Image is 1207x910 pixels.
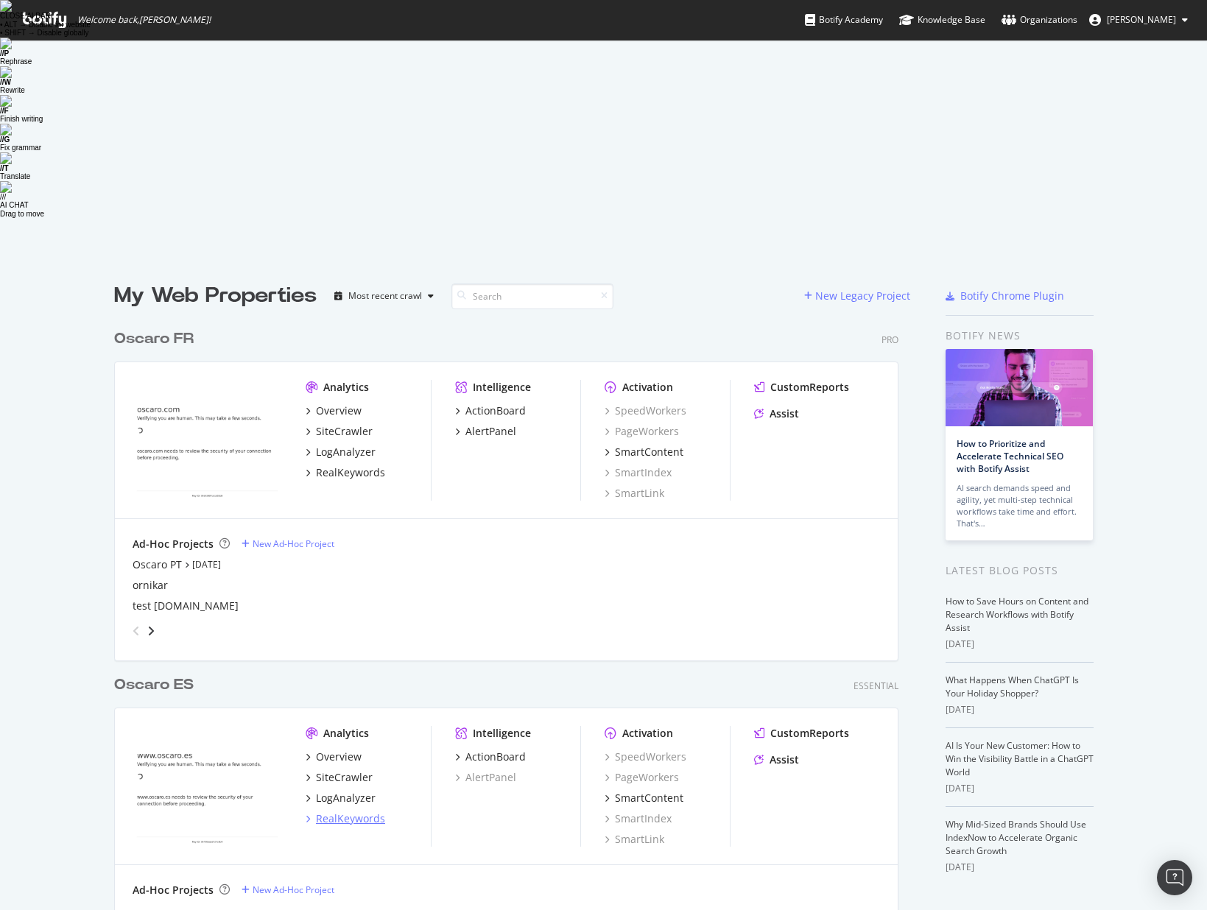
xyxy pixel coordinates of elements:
a: CustomReports [754,380,849,395]
div: [DATE] [946,782,1094,795]
div: Overview [316,403,362,418]
img: How to Prioritize and Accelerate Technical SEO with Botify Assist [946,349,1093,426]
div: [DATE] [946,861,1094,874]
div: Assist [770,752,799,767]
a: Oscaro PT [133,557,182,572]
div: SiteCrawler [316,770,373,785]
a: SpeedWorkers [605,403,686,418]
div: ActionBoard [465,749,526,764]
div: Botify news [946,328,1094,344]
a: SmartContent [605,445,683,459]
a: Overview [306,749,362,764]
div: Oscaro FR [114,328,194,350]
div: Botify Chrome Plugin [960,289,1064,303]
a: Overview [306,403,362,418]
a: Oscaro ES [114,674,200,696]
div: Intelligence [473,380,531,395]
a: Assist [754,406,799,421]
a: SiteCrawler [306,770,373,785]
a: RealKeywords [306,811,385,826]
a: SpeedWorkers [605,749,686,764]
a: LogAnalyzer [306,791,376,805]
div: New Ad-Hoc Project [253,883,334,896]
div: LogAnalyzer [316,791,376,805]
a: New Legacy Project [804,289,910,302]
a: ActionBoard [455,403,526,418]
div: SiteCrawler [316,424,373,439]
a: test [DOMAIN_NAME] [133,599,239,613]
div: SmartLink [605,832,664,847]
div: Most recent crawl [348,292,422,300]
a: Botify Chrome Plugin [946,289,1064,303]
a: SiteCrawler [306,424,373,439]
a: AI Is Your New Customer: How to Win the Visibility Battle in a ChatGPT World [946,739,1094,778]
div: LogAnalyzer [316,445,376,459]
div: Analytics [323,380,369,395]
button: Most recent crawl [328,284,440,308]
div: [DATE] [946,638,1094,651]
a: SmartIndex [605,465,672,480]
div: SmartContent [615,445,683,459]
a: LogAnalyzer [306,445,376,459]
div: Analytics [323,726,369,741]
a: New Ad-Hoc Project [242,883,334,896]
div: RealKeywords [316,811,385,826]
div: CustomReports [770,726,849,741]
div: Pro [882,334,898,346]
button: New Legacy Project [804,284,910,308]
a: How to Prioritize and Accelerate Technical SEO with Botify Assist [957,437,1063,475]
a: PageWorkers [605,424,679,439]
a: How to Save Hours on Content and Research Workflows with Botify Assist [946,595,1088,634]
a: AlertPanel [455,770,516,785]
div: Overview [316,749,362,764]
a: What Happens When ChatGPT Is Your Holiday Shopper? [946,674,1079,699]
div: Essential [854,680,898,692]
a: AlertPanel [455,424,516,439]
div: Activation [622,726,673,741]
div: AI search demands speed and agility, yet multi-step technical workflows take time and effort. Tha... [957,482,1082,529]
div: ActionBoard [465,403,526,418]
div: Oscaro ES [114,674,194,696]
a: New Ad-Hoc Project [242,537,334,550]
div: Ad-Hoc Projects [133,537,214,551]
div: Open Intercom Messenger [1157,860,1192,895]
div: New Legacy Project [815,289,910,303]
a: Why Mid-Sized Brands Should Use IndexNow to Accelerate Organic Search Growth [946,818,1086,857]
a: ornikar [133,578,168,593]
a: Assist [754,752,799,767]
div: My Web Properties [114,281,317,311]
div: RealKeywords [316,465,385,480]
a: ActionBoard [455,749,526,764]
div: Activation [622,380,673,395]
a: CustomReports [754,726,849,741]
a: SmartContent [605,791,683,805]
a: SmartLink [605,486,664,501]
a: [DATE] [192,558,221,571]
div: New Ad-Hoc Project [253,537,334,550]
div: SmartContent [615,791,683,805]
div: Assist [770,406,799,421]
input: Search [451,283,613,309]
div: Intelligence [473,726,531,741]
a: SmartIndex [605,811,672,826]
div: [DATE] [946,703,1094,716]
div: AlertPanel [465,424,516,439]
div: angle-left [127,619,146,643]
img: oscaro.es [133,726,282,845]
div: CustomReports [770,380,849,395]
a: Oscaro FR [114,328,200,350]
img: Oscaro.com [133,380,282,499]
a: PageWorkers [605,770,679,785]
a: RealKeywords [306,465,385,480]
